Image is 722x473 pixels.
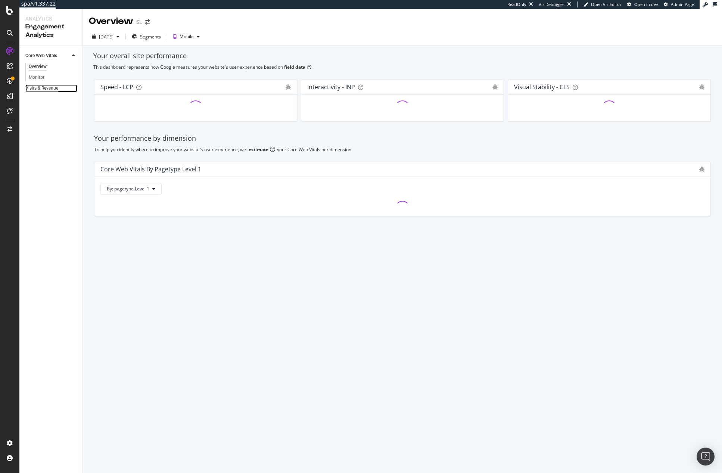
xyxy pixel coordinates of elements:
div: Monitor [29,74,44,81]
div: Your performance by dimension [94,134,711,143]
span: Admin Page [671,1,694,7]
div: ReadOnly: [507,1,528,7]
div: estimate [249,146,268,153]
button: [DATE] [89,31,122,43]
div: Mobile [180,34,194,39]
div: Core Web Vitals By pagetype Level 1 [100,165,201,173]
div: bug [492,84,498,90]
a: Admin Page [664,1,694,7]
a: Core Web Vitals [25,52,70,60]
div: Interactivity - INP [307,83,355,91]
div: [DATE] [99,34,113,40]
button: By: pagetype Level 1 [100,183,162,195]
a: Open Viz Editor [583,1,622,7]
div: Overview [89,15,133,28]
div: Overview [29,63,47,71]
div: bug [699,167,704,172]
span: Open in dev [634,1,658,7]
span: By: pagetype Level 1 [107,186,149,192]
div: bug [286,84,291,90]
a: Open in dev [627,1,658,7]
div: Analytics [25,15,77,22]
div: Open Intercom Messenger [697,448,715,466]
div: This dashboard represents how Google measures your website's user experience based on [93,64,712,70]
div: Speed - LCP [100,83,133,91]
div: arrow-right-arrow-left [145,19,150,25]
div: Viz Debugger: [539,1,566,7]
a: Visits & Revenue [25,84,77,92]
a: Monitor [29,74,77,81]
div: Core Web Vitals [25,52,57,60]
div: Engagement Analytics [25,22,77,40]
div: bug [699,84,704,90]
button: Mobile [170,31,203,43]
div: Your overall site performance [93,51,712,61]
a: Overview [29,63,77,71]
span: Segments [140,34,161,40]
button: Segments [129,31,164,43]
div: Visual Stability - CLS [514,83,570,91]
span: Open Viz Editor [591,1,622,7]
div: SL [136,18,142,26]
div: To help you identify where to improve your website's user experience, we your Core Web Vitals per... [94,146,711,153]
div: Visits & Revenue [25,84,58,92]
b: field data [284,64,305,70]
